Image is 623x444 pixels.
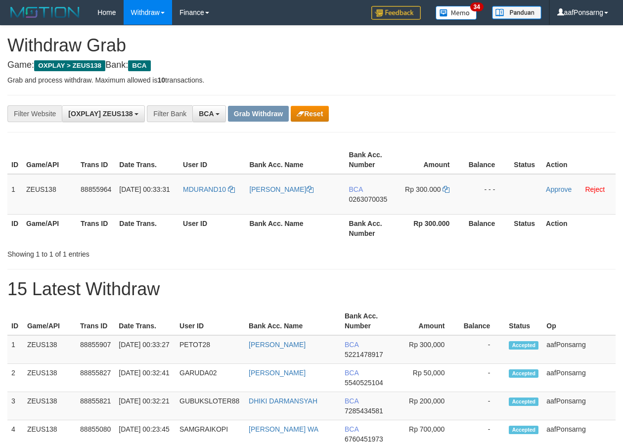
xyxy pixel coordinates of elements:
td: Rp 300,000 [395,335,459,364]
td: Rp 200,000 [395,392,459,420]
th: Date Trans. [115,307,176,335]
td: ZEUS138 [23,392,76,420]
td: 3 [7,392,23,420]
span: BCA [199,110,214,118]
div: Showing 1 to 1 of 1 entries [7,245,252,259]
td: PETOT28 [176,335,245,364]
th: Status [510,214,542,242]
h1: 15 Latest Withdraw [7,279,616,299]
a: [PERSON_NAME] [249,369,306,377]
strong: 10 [157,76,165,84]
span: MDURAND10 [183,185,226,193]
span: Copy 7285434581 to clipboard [345,407,383,415]
td: ZEUS138 [23,364,76,392]
span: Accepted [509,426,538,434]
img: MOTION_logo.png [7,5,83,20]
td: Rp 50,000 [395,364,459,392]
td: - [459,335,505,364]
span: [OXPLAY] ZEUS138 [68,110,133,118]
a: Reject [585,185,605,193]
th: User ID [179,146,245,174]
span: 34 [470,2,484,11]
th: Balance [464,146,510,174]
button: Grab Withdraw [228,106,289,122]
th: Trans ID [77,146,115,174]
p: Grab and process withdraw. Maximum allowed is transactions. [7,75,616,85]
th: ID [7,214,22,242]
td: 1 [7,174,22,215]
th: Bank Acc. Name [245,214,345,242]
th: Date Trans. [115,214,179,242]
th: Amount [400,146,465,174]
th: Game/API [22,146,77,174]
img: panduan.png [492,6,541,19]
th: User ID [179,214,245,242]
td: - [459,364,505,392]
a: Copy 300000 to clipboard [443,185,449,193]
th: Action [542,214,616,242]
th: Trans ID [76,307,115,335]
th: Status [505,307,542,335]
td: ZEUS138 [23,335,76,364]
h1: Withdraw Grab [7,36,616,55]
th: Amount [395,307,459,335]
th: Game/API [23,307,76,335]
span: Accepted [509,398,538,406]
span: BCA [345,425,358,433]
span: BCA [345,397,358,405]
td: [DATE] 00:32:41 [115,364,176,392]
span: BCA [349,185,363,193]
div: Filter Bank [147,105,192,122]
th: Bank Acc. Name [245,146,345,174]
td: 88855907 [76,335,115,364]
th: Action [542,146,616,174]
th: Bank Acc. Name [245,307,341,335]
span: Accepted [509,341,538,350]
td: 2 [7,364,23,392]
td: 88855827 [76,364,115,392]
span: BCA [345,369,358,377]
span: OXPLAY > ZEUS138 [34,60,105,71]
span: Copy 0263070035 to clipboard [349,195,388,203]
span: Accepted [509,369,538,378]
td: aafPonsarng [542,392,616,420]
span: [DATE] 00:33:31 [119,185,170,193]
button: BCA [192,105,226,122]
td: 88855821 [76,392,115,420]
td: 1 [7,335,23,364]
span: 88855964 [81,185,111,193]
td: GARUDA02 [176,364,245,392]
th: Balance [464,214,510,242]
span: BCA [128,60,150,71]
a: MDURAND10 [183,185,235,193]
th: Bank Acc. Number [345,214,400,242]
th: Bank Acc. Number [341,307,395,335]
span: Copy 5221478917 to clipboard [345,351,383,358]
th: Bank Acc. Number [345,146,400,174]
th: Game/API [22,214,77,242]
td: - - - [464,174,510,215]
span: BCA [345,341,358,349]
th: Trans ID [77,214,115,242]
td: GUBUKSLOTER88 [176,392,245,420]
a: [PERSON_NAME] [249,341,306,349]
a: DHIKI DARMANSYAH [249,397,317,405]
h4: Game: Bank: [7,60,616,70]
td: aafPonsarng [542,364,616,392]
th: User ID [176,307,245,335]
div: Filter Website [7,105,62,122]
th: Date Trans. [115,146,179,174]
span: Copy 5540525104 to clipboard [345,379,383,387]
span: Copy 6760451973 to clipboard [345,435,383,443]
th: ID [7,146,22,174]
img: Button%20Memo.svg [436,6,477,20]
td: - [459,392,505,420]
button: Reset [291,106,329,122]
th: Status [510,146,542,174]
td: aafPonsarng [542,335,616,364]
a: [PERSON_NAME] [249,185,313,193]
th: Rp 300.000 [400,214,465,242]
span: Rp 300.000 [405,185,441,193]
th: ID [7,307,23,335]
td: ZEUS138 [22,174,77,215]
